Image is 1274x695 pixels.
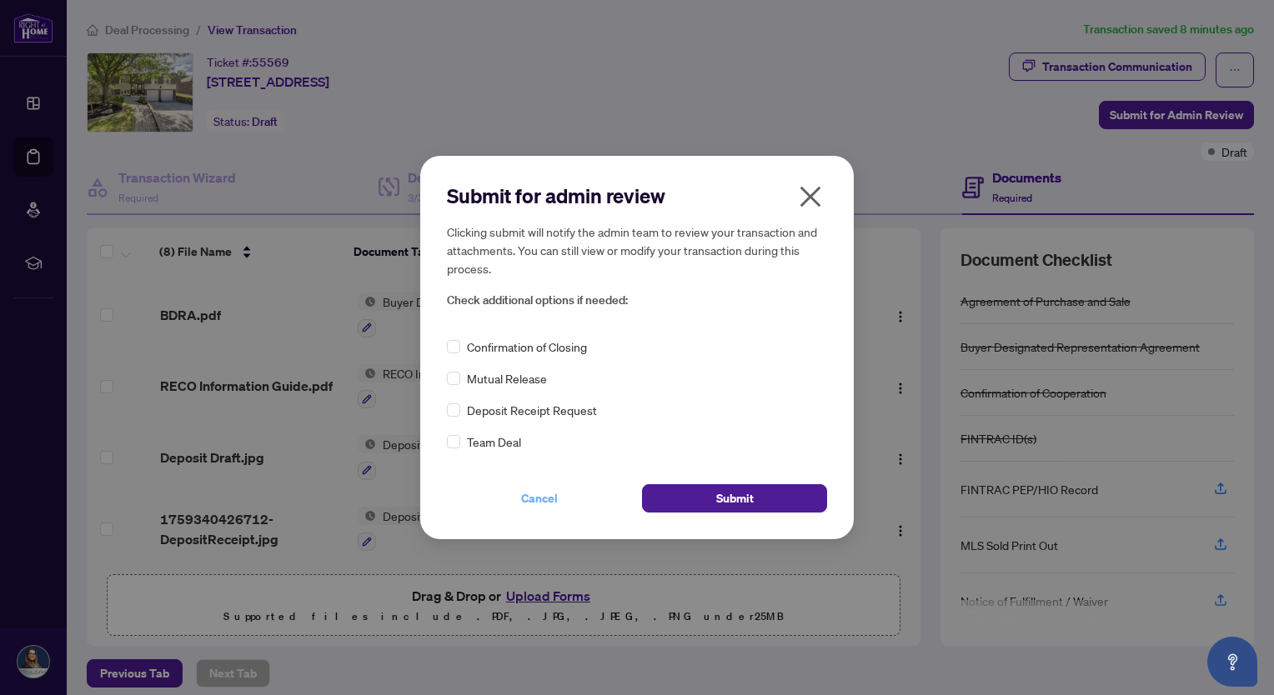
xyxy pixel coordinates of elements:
span: Confirmation of Closing [467,337,587,356]
button: Submit [642,484,827,512]
span: Team Deal [467,432,521,451]
span: Deposit Receipt Request [467,401,597,419]
span: close [797,183,824,210]
button: Cancel [447,484,632,512]
h2: Submit for admin review [447,182,827,209]
span: Cancel [521,485,558,512]
span: Submit [716,485,754,512]
h5: Clicking submit will notify the admin team to review your transaction and attachments. You can st... [447,222,827,277]
button: Open asap [1207,637,1257,687]
span: Check additional options if needed: [447,291,827,310]
span: Mutual Release [467,369,547,387]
